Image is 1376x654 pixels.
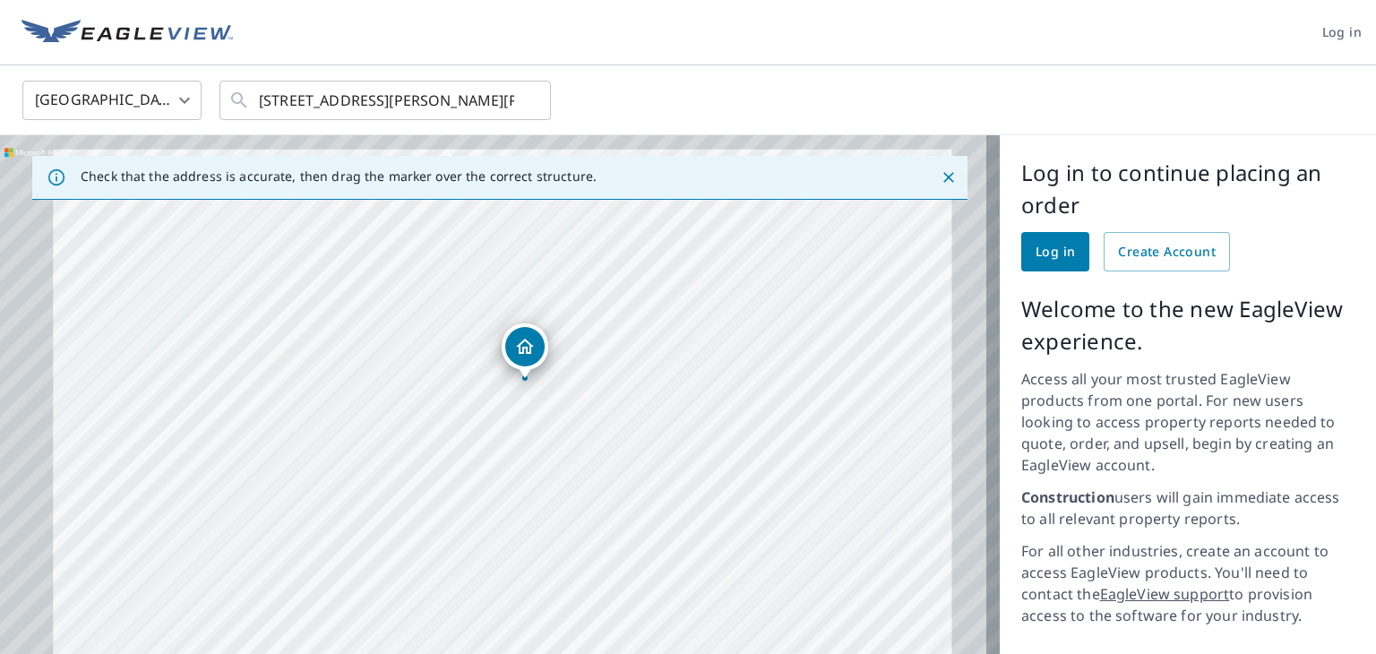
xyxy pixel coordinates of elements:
p: Check that the address is accurate, then drag the marker over the correct structure. [81,168,597,185]
a: Log in [1021,232,1089,271]
input: Search by address or latitude-longitude [259,75,514,125]
p: Welcome to the new EagleView experience. [1021,293,1354,357]
div: Dropped pin, building 1, Residential property, 28 Dennis Dr Leominster, MA 01453 [502,323,548,379]
span: Log in [1322,22,1362,44]
p: For all other industries, create an account to access EagleView products. You'll need to contact ... [1021,540,1354,626]
a: EagleView support [1100,584,1230,604]
span: Log in [1036,241,1075,263]
p: users will gain immediate access to all relevant property reports. [1021,486,1354,529]
div: [GEOGRAPHIC_DATA] [22,75,202,125]
strong: Construction [1021,487,1114,507]
p: Access all your most trusted EagleView products from one portal. For new users looking to access ... [1021,368,1354,476]
img: EV Logo [21,20,233,47]
span: Create Account [1118,241,1216,263]
p: Log in to continue placing an order [1021,157,1354,221]
button: Close [937,166,960,189]
a: Create Account [1104,232,1230,271]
